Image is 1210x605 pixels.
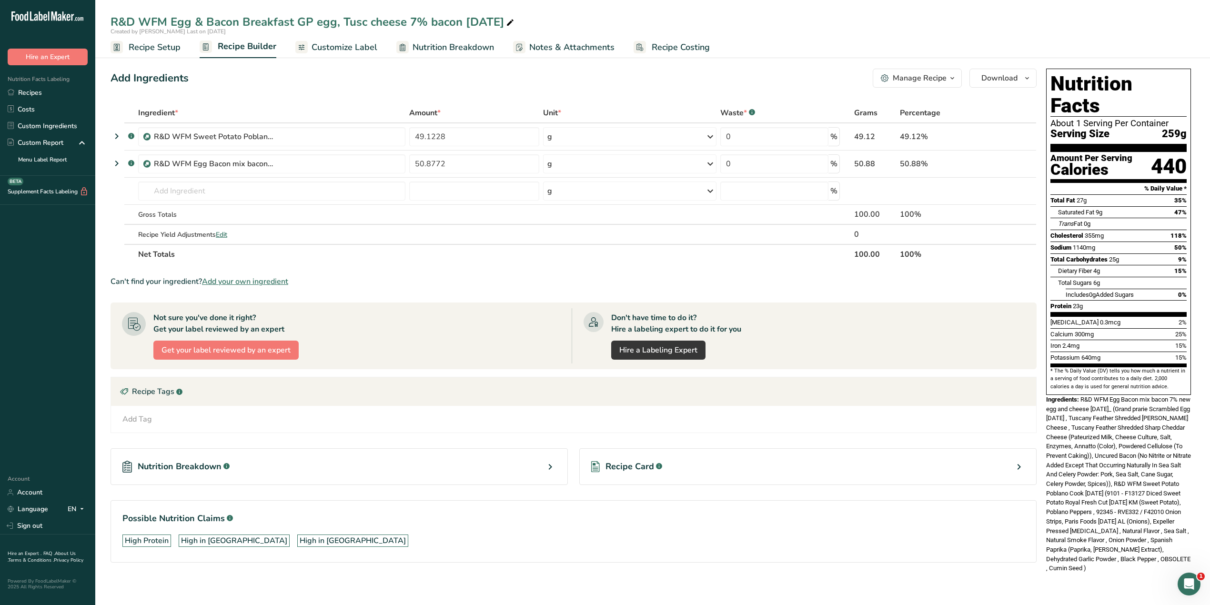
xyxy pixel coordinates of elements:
[1058,279,1092,286] span: Total Sugars
[54,557,83,564] a: Privacy Policy
[1170,232,1187,239] span: 118%
[218,40,276,53] span: Recipe Builder
[181,535,287,546] div: High in [GEOGRAPHIC_DATA]
[129,41,181,54] span: Recipe Setup
[1058,220,1074,227] i: Trans
[1084,220,1090,227] span: 0g
[720,107,755,119] div: Waste
[1046,396,1079,403] span: Ingredients:
[1050,319,1099,326] span: [MEDICAL_DATA]
[1050,354,1080,361] span: Potassium
[543,107,561,119] span: Unit
[154,131,273,142] div: R&D WFM Sweet Potato Poblano Cook [DATE]
[409,107,441,119] span: Amount
[873,69,962,88] button: Manage Recipe
[611,341,706,360] a: Hire a Labeling Expert
[1058,267,1092,274] span: Dietary Fiber
[8,138,63,148] div: Custom Report
[1081,354,1100,361] span: 640mg
[8,550,41,557] a: Hire an Expert .
[900,131,986,142] div: 49.12%
[547,158,552,170] div: g
[1050,232,1083,239] span: Cholesterol
[1109,256,1119,263] span: 25g
[1093,267,1100,274] span: 4g
[652,41,710,54] span: Recipe Costing
[1174,209,1187,216] span: 47%
[154,158,273,170] div: R&D WFM Egg Bacon mix bacon 7% new egg and cheese [DATE]_
[605,460,654,473] span: Recipe Card
[1050,119,1187,128] div: About 1 Serving Per Container
[893,72,947,84] div: Manage Recipe
[1151,154,1187,179] div: 440
[111,377,1036,406] div: Recipe Tags
[854,107,877,119] span: Grams
[143,161,151,168] img: Sub Recipe
[55,321,88,328] span: Messages
[1062,342,1079,349] span: 2.4mg
[1050,367,1187,391] section: * The % Daily Value (DV) tells you how much a nutrient in a serving of food contributes to a dail...
[138,210,405,220] div: Gross Totals
[854,209,896,220] div: 100.00
[1058,220,1082,227] span: Fat
[138,107,178,119] span: Ingredient
[1050,197,1075,204] span: Total Fat
[1050,163,1132,177] div: Calories
[1050,256,1108,263] span: Total Carbohydrates
[1162,128,1187,140] span: 259g
[1089,291,1096,298] span: 0g
[1058,209,1094,216] span: Saturated Fat
[161,344,291,356] span: Get your label reviewed by an expert
[1096,209,1102,216] span: 9g
[122,413,152,425] div: Add Tag
[1175,331,1187,338] span: 25%
[125,535,169,546] div: High Protein
[68,504,88,515] div: EN
[969,69,1037,88] button: Download
[1178,573,1200,595] iframe: Intercom live chat
[158,321,176,328] span: News
[900,158,986,170] div: 50.88%
[138,181,405,201] input: Add Ingredient
[529,41,615,54] span: Notes & Attachments
[1073,244,1095,251] span: 1140mg
[111,13,516,30] div: R&D WFM Egg & Bacon Breakfast GP egg, Tusc cheese 7% bacon [DATE]
[1175,342,1187,349] span: 15%
[1050,183,1187,194] section: % Daily Value *
[854,158,896,170] div: 50.88
[396,37,494,58] a: Nutrition Breakdown
[1066,291,1134,298] span: Includes Added Sugars
[111,28,226,35] span: Created by [PERSON_NAME] Last on [DATE]
[900,107,940,119] span: Percentage
[153,341,299,360] button: Get your label reviewed by an expert
[900,209,986,220] div: 100%
[122,512,1025,525] h1: Possible Nutrition Claims
[43,550,55,557] a: FAQ .
[202,276,288,287] span: Add your own ingredient
[1050,302,1071,310] span: Protein
[1075,331,1094,338] span: 300mg
[8,550,76,564] a: About Us .
[200,36,276,59] a: Recipe Builder
[1174,267,1187,274] span: 15%
[854,131,896,142] div: 49.12
[981,72,1018,84] span: Download
[1179,319,1187,326] span: 2%
[547,185,552,197] div: g
[634,37,710,58] a: Recipe Costing
[413,41,494,54] span: Nutrition Breakdown
[1085,232,1104,239] span: 355mg
[143,297,191,335] button: News
[111,321,127,328] span: Help
[312,41,377,54] span: Customize Label
[1093,279,1100,286] span: 6g
[547,131,552,142] div: g
[1197,573,1205,580] span: 1
[8,178,23,185] div: BETA
[8,557,54,564] a: Terms & Conditions .
[111,71,189,86] div: Add Ingredients
[1050,331,1073,338] span: Calcium
[1050,244,1071,251] span: Sodium
[513,37,615,58] a: Notes & Attachments
[136,244,852,264] th: Net Totals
